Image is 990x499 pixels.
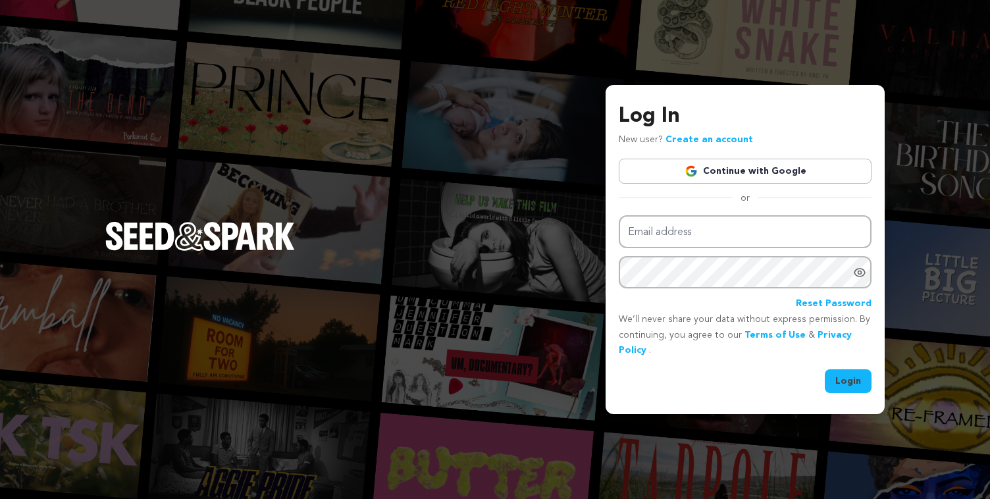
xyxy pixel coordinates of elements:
[619,159,872,184] a: Continue with Google
[619,132,753,148] p: New user?
[105,222,295,251] img: Seed&Spark Logo
[619,215,872,249] input: Email address
[733,192,758,205] span: or
[796,296,872,312] a: Reset Password
[685,165,698,178] img: Google logo
[665,135,753,144] a: Create an account
[825,369,872,393] button: Login
[619,312,872,359] p: We’ll never share your data without express permission. By continuing, you agree to our & .
[619,101,872,132] h3: Log In
[744,330,806,340] a: Terms of Use
[853,266,866,279] a: Show password as plain text. Warning: this will display your password on the screen.
[105,222,295,277] a: Seed&Spark Homepage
